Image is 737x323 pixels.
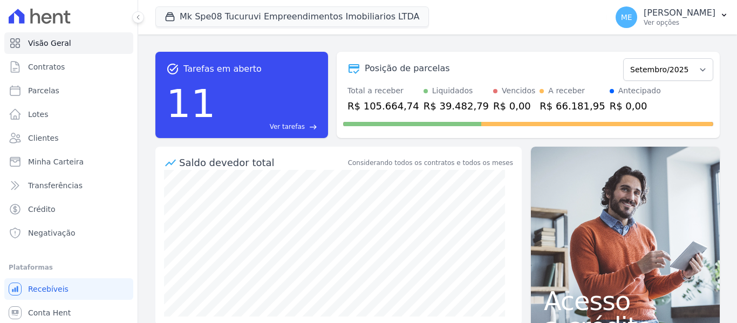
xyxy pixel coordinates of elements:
[309,123,317,131] span: east
[548,85,585,97] div: A receber
[502,85,535,97] div: Vencidos
[544,288,707,314] span: Acesso
[28,180,83,191] span: Transferências
[4,56,133,78] a: Contratos
[9,261,129,274] div: Plataformas
[4,175,133,196] a: Transferências
[179,155,346,170] div: Saldo devedor total
[644,8,715,18] p: [PERSON_NAME]
[155,6,429,27] button: Mk Spe08 Tucuruvi Empreendimentos Imobiliarios LTDA
[4,278,133,300] a: Recebíveis
[4,80,133,101] a: Parcelas
[28,85,59,96] span: Parcelas
[28,307,71,318] span: Conta Hent
[347,85,419,97] div: Total a receber
[28,38,71,49] span: Visão Geral
[4,32,133,54] a: Visão Geral
[4,104,133,125] a: Lotes
[28,228,76,238] span: Negativação
[28,109,49,120] span: Lotes
[644,18,715,27] p: Ver opções
[4,151,133,173] a: Minha Carteira
[4,127,133,149] a: Clientes
[432,85,473,97] div: Liquidados
[618,85,661,97] div: Antecipado
[166,63,179,75] span: task_alt
[621,13,632,21] span: ME
[220,122,317,132] a: Ver tarefas east
[365,62,450,75] div: Posição de parcelas
[424,99,489,113] div: R$ 39.482,79
[28,284,69,294] span: Recebíveis
[28,133,58,143] span: Clientes
[270,122,305,132] span: Ver tarefas
[28,61,65,72] span: Contratos
[347,99,419,113] div: R$ 105.664,74
[28,204,56,215] span: Crédito
[183,63,262,75] span: Tarefas em aberto
[166,75,216,132] div: 11
[610,99,661,113] div: R$ 0,00
[348,158,513,168] div: Considerando todos os contratos e todos os meses
[4,222,133,244] a: Negativação
[607,2,737,32] button: ME [PERSON_NAME] Ver opções
[28,156,84,167] span: Minha Carteira
[493,99,535,113] div: R$ 0,00
[4,198,133,220] a: Crédito
[540,99,605,113] div: R$ 66.181,95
